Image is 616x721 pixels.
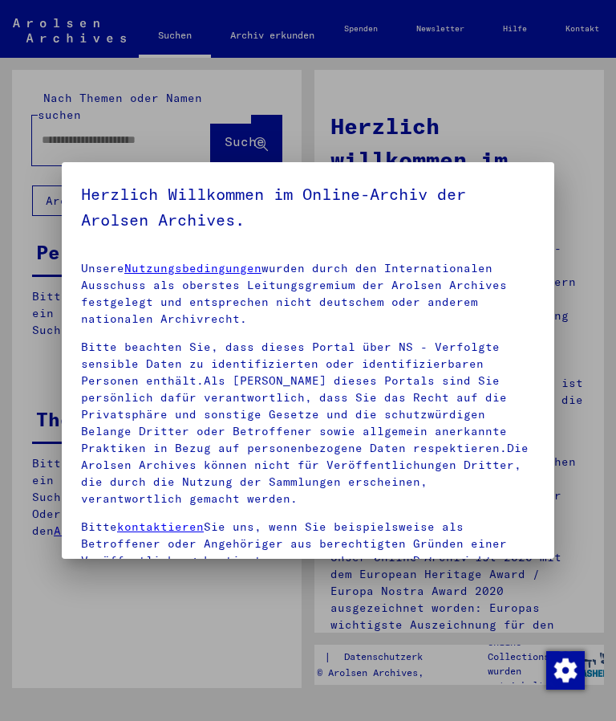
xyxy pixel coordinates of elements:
a: Nutzungsbedingungen [124,261,261,275]
a: kontaktieren [117,519,204,534]
p: Unsere wurden durch den Internationalen Ausschuss als oberstes Leitungsgremium der Arolsen Archiv... [81,260,535,328]
p: Bitte Sie uns, wenn Sie beispielsweise als Betroffener oder Angehöriger aus berechtigten Gründen ... [81,519,535,586]
p: Bitte beachten Sie, dass dieses Portal über NS - Verfolgte sensible Daten zu identifizierten oder... [81,339,535,507]
div: Zustimmung ändern [545,650,584,689]
h5: Herzlich Willkommen im Online-Archiv der Arolsen Archives. [81,181,535,233]
img: Zustimmung ändern [546,651,585,690]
